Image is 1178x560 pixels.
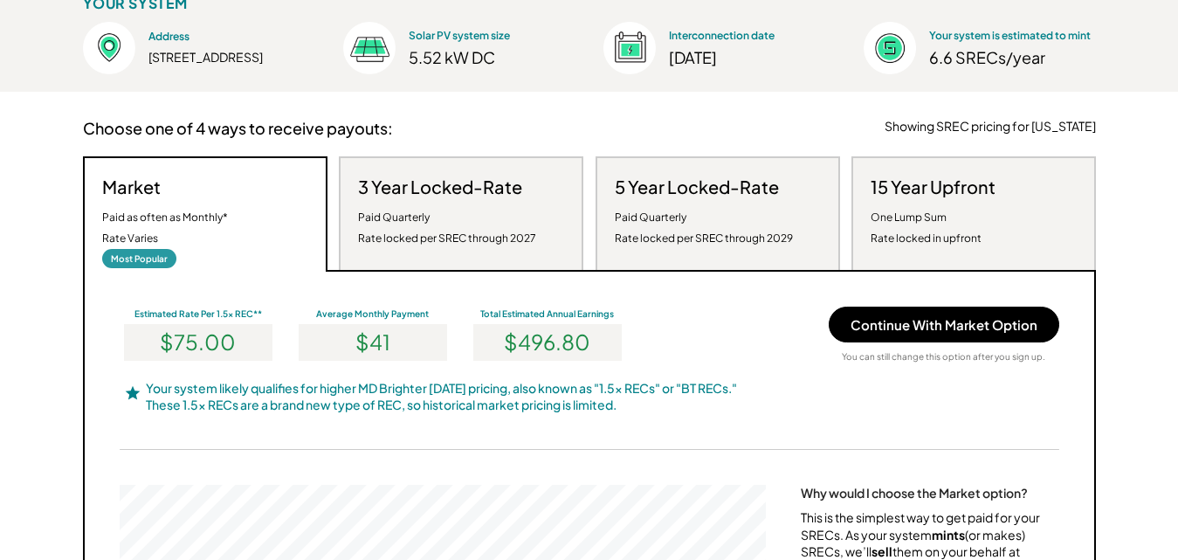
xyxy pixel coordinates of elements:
[871,207,982,249] div: One Lump Sum Rate locked in upfront
[146,380,737,414] div: Your system likely qualifies for higher MD Brighter [DATE] pricing, also known as "1.5x RECs" or ...
[469,308,626,320] div: Total Estimated Annual Earnings
[148,30,301,45] div: Address
[473,324,622,360] div: $496.80
[148,49,301,66] div: [STREET_ADDRESS]
[871,176,995,198] h3: 15 Year Upfront
[83,118,393,138] h3: Choose one of 4 ways to receive payouts:
[409,47,561,67] div: 5.52 kW DC
[409,29,561,44] div: Solar PV system size
[842,351,1045,363] div: You can still change this option after you sign up.
[929,47,1095,67] div: 6.6 SRECs/year
[871,543,892,559] strong: sell
[358,207,536,249] div: Paid Quarterly Rate locked per SREC through 2027
[929,29,1091,44] div: Your system is estimated to mint
[102,207,228,249] div: Paid as often as Monthly* Rate Varies
[294,308,451,320] div: Average Monthly Payment
[603,22,656,74] img: Interconnection%403x.png
[120,308,277,320] div: Estimated Rate Per 1.5x REC**
[864,22,916,74] img: Estimated%403x.png
[102,176,161,198] h3: Market
[885,118,1096,135] div: Showing SREC pricing for [US_STATE]
[801,485,1028,501] div: Why would I choose the Market option?
[829,307,1059,342] button: Continue With Market Option
[299,324,447,360] div: $41
[615,176,779,198] h3: 5 Year Locked-Rate
[83,22,135,74] img: Location%403x.png
[102,249,176,268] div: Most Popular
[343,22,396,74] img: Size%403x.png
[932,527,965,543] strong: mints
[615,207,793,249] div: Paid Quarterly Rate locked per SREC through 2029
[669,29,822,44] div: Interconnection date
[669,47,822,67] div: [DATE]
[358,176,522,198] h3: 3 Year Locked-Rate
[124,324,272,360] div: $75.00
